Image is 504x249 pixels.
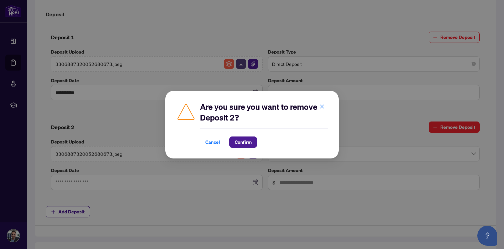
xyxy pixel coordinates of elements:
button: Cancel [200,136,225,148]
span: Confirm [235,137,252,147]
span: close [320,104,324,109]
img: Caution Icon [176,102,196,122]
button: Open asap [477,226,497,246]
span: Cancel [205,137,220,147]
h2: Are you sure you want to remove Deposit 2? [200,102,328,123]
button: Confirm [229,136,257,148]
